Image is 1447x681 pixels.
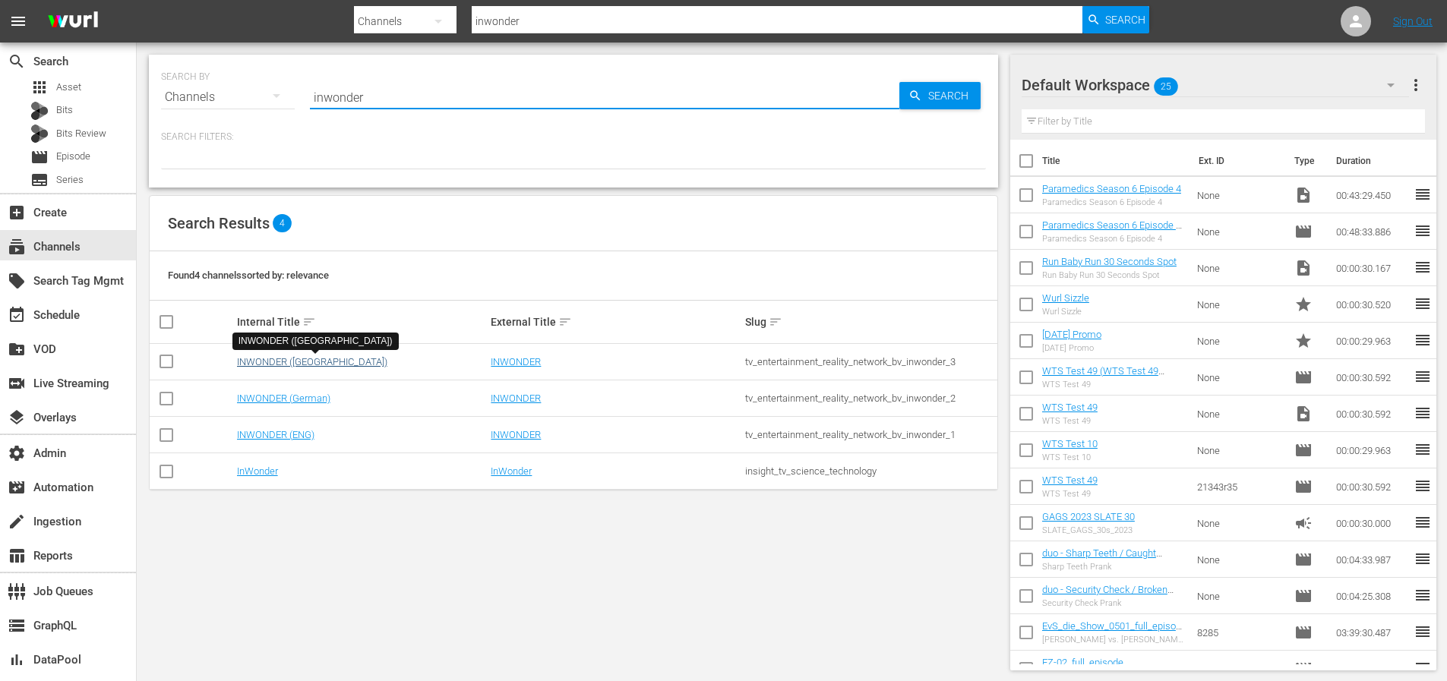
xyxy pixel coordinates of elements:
span: Episode [56,149,90,164]
div: SLATE_GAGS_30s_2023 [1042,525,1135,535]
td: 00:04:33.987 [1330,541,1414,578]
span: 25 [1154,71,1178,102]
span: Ad [1294,514,1313,532]
td: None [1191,541,1288,578]
a: Run Baby Run 30 Seconds Spot [1042,256,1177,267]
span: Video [1294,405,1313,423]
span: reorder [1414,222,1432,240]
div: WTS Test 49 [1042,489,1098,499]
td: 00:00:29.963 [1330,323,1414,359]
span: Episode [1294,478,1313,496]
span: Episode [1294,441,1313,459]
td: 00:00:29.963 [1330,432,1414,468]
div: tv_entertainment_reality_network_bv_inwonder_3 [745,356,995,367]
span: reorder [1414,586,1432,604]
span: Video [1294,259,1313,277]
td: None [1191,250,1288,286]
span: Channels [8,238,26,256]
span: reorder [1414,550,1432,568]
span: Automation [8,478,26,497]
a: INWONDER ([GEOGRAPHIC_DATA]) [237,356,387,367]
div: tv_entertainment_reality_network_bv_inwonder_2 [745,393,995,404]
a: EZ-02_full_episode [1042,657,1123,668]
span: Episode [1294,368,1313,386]
td: None [1191,396,1288,432]
a: WTS Test 49 (WTS Test 49 (00:00:00)) [1042,365,1164,388]
div: WTS Test 10 [1042,452,1098,462]
button: more_vert [1407,67,1425,103]
td: 21343r35 [1191,468,1288,505]
td: None [1191,323,1288,359]
td: 00:00:30.167 [1330,250,1414,286]
a: InWonder [237,465,278,477]
div: Paramedics Season 6 Episode 4 [1042,234,1186,244]
span: menu [9,12,27,30]
span: Ingestion [8,512,26,531]
div: [PERSON_NAME] vs. [PERSON_NAME] - Die Liveshow [1042,635,1186,645]
div: External Title [491,313,741,331]
div: Security Check Prank [1042,598,1186,608]
a: INWONDER (ENG) [237,429,314,440]
td: None [1191,359,1288,396]
span: Episode [1294,623,1313,642]
span: sort [558,315,572,329]
td: None [1191,505,1288,541]
div: Paramedics Season 6 Episode 4 [1042,197,1181,207]
span: reorder [1414,440,1432,459]
span: Job Queues [8,582,26,601]
td: None [1191,213,1288,250]
a: WTS Test 49 [1042,402,1098,413]
span: reorder [1414,258,1432,276]
span: Bits [56,102,73,118]
span: Search [1105,6,1145,33]
a: Paramedics Season 6 Episode 4 - Nine Now [1042,219,1182,242]
a: WTS Test 49 [1042,474,1098,486]
span: Video [1294,186,1313,204]
td: 8285 [1191,614,1288,651]
img: ans4CAIJ8jUAAAAAAAAAAAAAAAAAAAAAAAAgQb4GAAAAAAAAAAAAAAAAAAAAAAAAJMjXAAAAAAAAAAAAAAAAAAAAAAAAgAT5G... [36,4,109,39]
span: Asset [30,78,49,96]
div: Run Baby Run 30 Seconds Spot [1042,270,1177,280]
td: None [1191,177,1288,213]
p: Search Filters: [161,131,986,143]
th: Duration [1327,140,1418,182]
th: Ext. ID [1190,140,1286,182]
div: WTS Test 49 [1042,416,1098,426]
td: 00:00:30.592 [1330,468,1414,505]
span: Episode [1294,660,1313,678]
div: tv_entertainment_reality_network_bv_inwonder_1 [745,429,995,440]
div: Default Workspace [1022,64,1409,106]
span: Search [922,82,981,109]
td: None [1191,432,1288,468]
span: Episode [1294,587,1313,605]
td: 00:48:33.886 [1330,213,1414,250]
span: Admin [8,444,26,462]
div: Bits [30,102,49,120]
td: 00:04:25.308 [1330,578,1414,614]
span: reorder [1414,185,1432,203]
span: reorder [1414,513,1432,531]
span: DataPool [8,651,26,669]
div: Slug [745,313,995,331]
td: 00:00:30.592 [1330,396,1414,432]
a: InWonder [491,465,532,477]
a: duo - Security Check / Broken Statue [1042,584,1174,607]
div: insight_tv_science_technology [745,465,995,477]
span: Create [8,203,26,222]
span: Episode [30,148,49,166]
div: WTS Test 49 [1042,380,1186,389]
span: Series [56,172,84,188]
span: 4 [273,214,292,232]
span: reorder [1414,331,1432,349]
span: Search Results [168,214,270,232]
span: Series [30,171,49,189]
span: Search Tag Mgmt [8,272,26,290]
td: 03:39:30.487 [1330,614,1414,651]
button: Search [899,82,981,109]
span: reorder [1414,623,1432,641]
td: 00:00:30.592 [1330,359,1414,396]
span: GraphQL [8,616,26,635]
a: [DATE] Promo [1042,329,1101,340]
div: INWONDER ([GEOGRAPHIC_DATA]) [239,335,393,348]
span: Episode [1294,222,1313,241]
